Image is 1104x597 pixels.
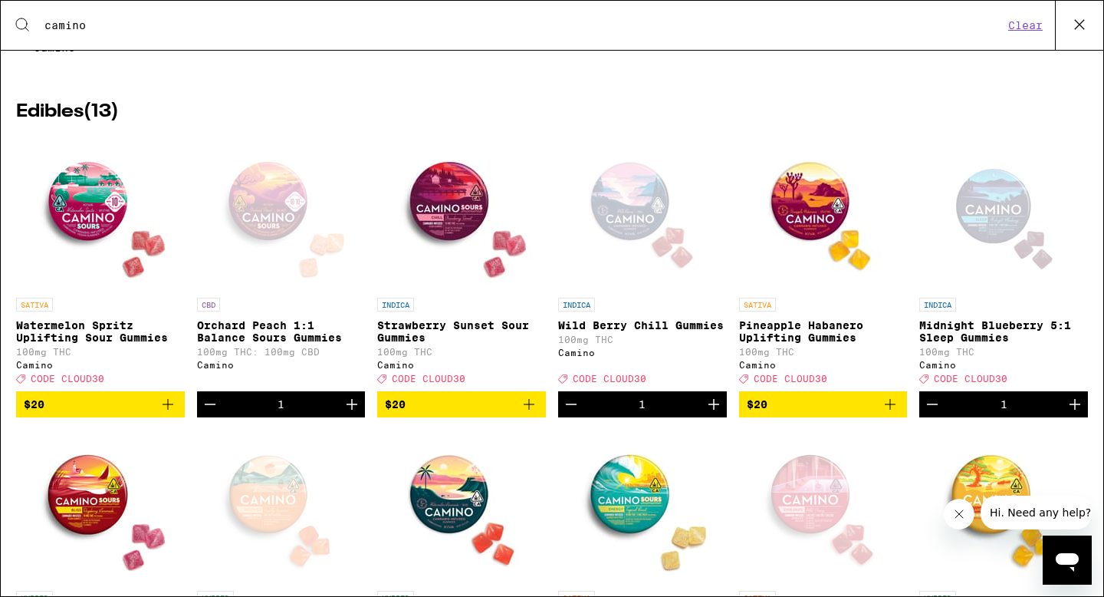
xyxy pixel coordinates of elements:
span: $20 [385,398,406,411]
h2: Edibles ( 13 ) [16,103,1088,121]
p: INDICA [558,298,595,312]
span: CODE CLOUD30 [573,374,646,384]
div: 1 [1001,398,1007,411]
p: Midnight Blueberry 5:1 Sleep Gummies [919,319,1088,344]
div: 1 [278,398,284,411]
p: Wild Berry Chill Gummies [558,319,727,331]
p: Watermelon Spritz Uplifting Sour Gummies [16,319,185,344]
a: Open page for Wild Berry Chill Gummies from Camino [558,137,727,391]
p: 100mg THC [919,347,1088,357]
p: 100mg THC [377,347,546,357]
button: Add to bag [377,391,546,417]
img: Camino - Mango Serenity 1:1 THC:CBD Gummies [927,430,1080,583]
button: Increment [1062,391,1088,417]
p: INDICA [919,298,956,312]
span: $20 [747,398,767,411]
p: SATIVA [16,298,53,312]
div: 1 [639,398,646,411]
button: Decrement [919,391,945,417]
div: Camino [919,360,1088,370]
p: Orchard Peach 1:1 Balance Sours Gummies [197,319,366,344]
div: Camino [377,360,546,370]
div: Camino [558,348,727,358]
a: Open page for Orchard Peach 1:1 Balance Sours Gummies from Camino [197,137,366,391]
span: CODE CLOUD30 [934,374,1007,384]
p: INDICA [377,298,414,312]
button: Increment [701,391,727,417]
button: Increment [339,391,365,417]
p: Strawberry Sunset Sour Gummies [377,319,546,344]
a: Open page for Strawberry Sunset Sour Gummies from Camino [377,137,546,391]
p: 100mg THC [16,347,185,357]
img: Camino - Raspberry Lemonade Bliss Sour Gummies [24,430,177,583]
button: Add to bag [16,391,185,417]
p: 100mg THC: 100mg CBD [197,347,366,357]
div: Camino [16,360,185,370]
p: CBD [197,298,220,312]
p: 100mg THC [739,347,908,357]
div: Camino [739,360,908,370]
div: Camino [197,360,366,370]
img: Camino - Watermelon Spritz Uplifting Sour Gummies [24,137,177,290]
a: Open page for Pineapple Habanero Uplifting Gummies from Camino [739,137,908,391]
a: Open page for Midnight Blueberry 5:1 Sleep Gummies from Camino [919,137,1088,391]
button: Decrement [197,391,223,417]
iframe: Message from company [981,496,1092,529]
img: Camino - Pineapple Habanero Uplifting Gummies [746,137,899,290]
img: Camino - Tropical Burst Energy Sour Gummies [566,430,719,583]
button: Decrement [558,391,584,417]
p: Pineapple Habanero Uplifting Gummies [739,319,908,344]
span: CODE CLOUD30 [392,374,465,384]
button: Add to bag [739,391,908,417]
p: SATIVA [739,298,776,312]
span: CODE CLOUD30 [754,374,827,384]
img: Camino - Strawberry Sunset Sour Gummies [385,137,538,290]
input: Search for products & categories [44,18,1004,32]
img: Camino - Watermelon Lemonade Bliss Gummies [385,430,538,583]
iframe: Close message [944,499,974,529]
p: 100mg THC [558,335,727,345]
button: Clear [1004,18,1047,32]
span: $20 [24,398,44,411]
a: Open page for Watermelon Spritz Uplifting Sour Gummies from Camino [16,137,185,391]
span: CODE CLOUD30 [31,374,104,384]
iframe: Button to launch messaging window [1043,536,1092,585]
